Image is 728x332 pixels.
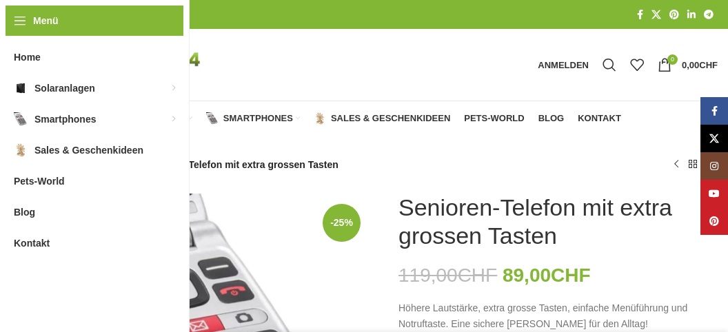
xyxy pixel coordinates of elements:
[33,13,59,28] span: Menü
[700,6,718,24] a: Telegram Social Link
[700,207,728,235] a: Pinterest Social Link
[464,113,524,124] span: Pets-World
[34,107,96,132] span: Smartphones
[14,81,28,95] img: Solaranlagen
[144,157,338,172] span: Senioren-Telefon mit extra grossen Tasten
[398,264,497,286] bdi: 119,00
[398,300,718,331] p: Höhere Lautstärke, extra grosse Tasten, einfache Menüführung und Notruftaste. Eine sichere [PERSO...
[578,113,621,124] span: Kontakt
[314,105,450,132] a: Sales & Geschenkideen
[700,152,728,180] a: Instagram Social Link
[538,61,589,70] span: Anmelden
[503,264,591,286] bdi: 89,00
[34,76,95,101] span: Solaranlagen
[700,180,728,207] a: YouTube Social Link
[667,54,678,65] span: 0
[578,105,621,132] a: Kontakt
[633,6,647,24] a: Facebook Social Link
[538,105,565,132] a: Blog
[323,204,361,242] span: -25%
[14,112,28,126] img: Smartphones
[398,194,718,250] h1: Senioren-Telefon mit extra grossen Tasten
[14,45,41,70] span: Home
[665,6,683,24] a: Pinterest Social Link
[314,112,326,125] img: Sales & Geschenkideen
[14,200,35,225] span: Blog
[34,138,143,163] span: Sales & Geschenkideen
[551,264,591,286] span: CHF
[14,231,50,256] span: Kontakt
[206,112,219,125] img: Smartphones
[538,113,565,124] span: Blog
[223,113,293,124] span: Smartphones
[14,169,65,194] span: Pets-World
[700,97,728,125] a: Facebook Social Link
[458,264,498,286] span: CHF
[206,105,300,132] a: Smartphones
[596,51,623,79] a: Suche
[651,51,725,79] a: 0 0,00CHF
[700,125,728,152] a: X Social Link
[52,157,338,172] nav: Breadcrumb
[45,105,628,132] div: Hauptnavigation
[683,6,700,24] a: LinkedIn Social Link
[647,6,665,24] a: X Social Link
[331,113,450,124] span: Sales & Geschenkideen
[682,60,718,70] bdi: 0,00
[699,60,718,70] span: CHF
[464,105,524,132] a: Pets-World
[668,156,685,173] a: Vorheriges Produkt
[14,143,28,157] img: Sales & Geschenkideen
[623,51,651,79] div: Meine Wunschliste
[92,105,192,132] a: Solaranlagen
[531,51,596,79] a: Anmelden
